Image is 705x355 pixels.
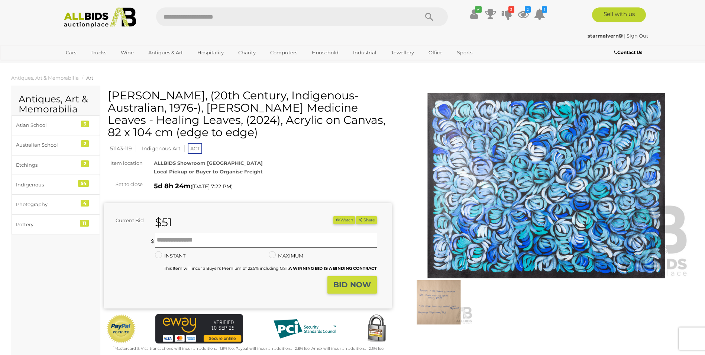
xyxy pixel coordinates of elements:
a: Antiques & Art [143,47,188,59]
strong: Local Pickup or Buyer to Organise Freight [154,169,263,175]
div: 4 [81,200,89,207]
span: | [624,33,625,39]
div: Current Bid [104,216,149,225]
a: Pottery 11 [11,215,100,234]
label: INSTANT [155,252,185,260]
a: Indigenous Art [138,145,185,151]
img: eWAY Payment Gateway [155,314,243,343]
mark: 51143-119 [106,145,136,152]
h1: [PERSON_NAME], (20th Century, Indigenous-Australian, 1976-), [PERSON_NAME] Medicine Leaves - Heal... [108,89,390,138]
a: Photography 4 [11,195,100,214]
img: Official PayPal Seal [106,314,136,344]
a: Asian School 3 [11,115,100,135]
div: Item location [98,159,148,167]
i: 2 [525,6,531,13]
strong: $51 [155,215,172,229]
a: Indigenous 54 [11,175,100,195]
img: Louise Numina Napananka, (20th Century, Indigenous-Australian, 1976-), Bush Medicine Leaves - Hea... [403,93,691,279]
span: ( ) [191,183,233,189]
a: 2 [518,7,529,21]
strong: ALLBIDS Showroom [GEOGRAPHIC_DATA] [154,160,263,166]
img: PCI DSS compliant [268,314,342,344]
h2: Antiques, Art & Memorabilia [19,94,93,115]
b: A WINNING BID IS A BINDING CONTRACT [289,266,377,271]
img: Allbids.com.au [60,7,140,28]
div: 2 [81,140,89,147]
a: Antiques, Art & Memorabilia [11,75,79,81]
a: [GEOGRAPHIC_DATA] [61,59,123,71]
i: ✔ [475,6,482,13]
i: 3 [508,6,514,13]
a: 51143-119 [106,145,136,151]
a: Jewellery [386,47,419,59]
a: Household [307,47,343,59]
div: Photography [16,200,77,209]
div: 11 [80,220,89,227]
a: starmalvern [588,33,624,39]
a: Etchings 2 [11,155,100,175]
a: Hospitality [193,47,229,59]
small: This Item will incur a Buyer's Premium of 22.5% including GST. [164,266,377,271]
div: Pottery [16,220,77,229]
i: 1 [542,6,547,13]
a: Contact Us [614,48,644,57]
strong: BID NOW [333,280,371,289]
a: Trucks [86,47,111,59]
div: Australian School [16,141,77,149]
a: Sports [452,47,477,59]
button: BID NOW [327,276,377,294]
button: Search [411,7,448,26]
a: 1 [534,7,545,21]
div: Asian School [16,121,77,129]
strong: starmalvern [588,33,623,39]
div: Indigenous [16,180,77,189]
button: Watch [333,216,355,224]
small: Mastercard & Visa transactions will incur an additional 1.9% fee. Paypal will incur an additional... [113,346,384,351]
img: Louise Numina Napananka, (20th Century, Indigenous-Australian, 1976-), Bush Medicine Leaves - Hea... [405,280,473,324]
a: 3 [501,7,512,21]
a: Industrial [348,47,381,59]
a: Sell with us [592,7,646,22]
a: Cars [61,47,81,59]
a: ✔ [469,7,480,21]
a: Office [424,47,447,59]
div: 54 [78,180,89,187]
span: [DATE] 7:22 PM [192,183,231,190]
strong: 5d 8h 24m [154,182,191,190]
button: Share [356,216,376,224]
a: Australian School 2 [11,135,100,155]
mark: Indigenous Art [138,145,185,152]
div: 3 [81,121,89,127]
div: Etchings [16,161,77,169]
li: Watch this item [333,216,355,224]
div: 2 [81,160,89,167]
span: ACT [188,143,202,154]
label: MAXIMUM [269,252,303,260]
img: Secured by Rapid SSL [362,314,391,344]
div: Set to close [98,180,148,189]
a: Charity [233,47,261,59]
a: Sign Out [627,33,648,39]
b: Contact Us [614,49,642,55]
a: Computers [265,47,302,59]
a: Art [86,75,93,81]
a: Wine [116,47,139,59]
